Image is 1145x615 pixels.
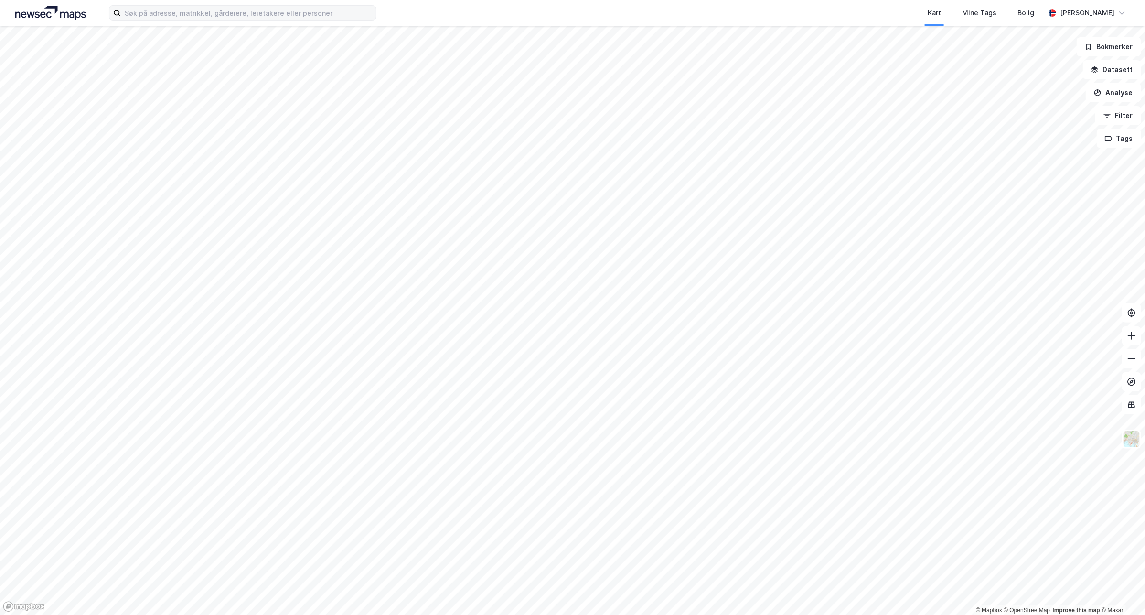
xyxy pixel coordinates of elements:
[1060,7,1114,19] div: [PERSON_NAME]
[1097,129,1141,148] button: Tags
[1095,106,1141,125] button: Filter
[1077,37,1141,56] button: Bokmerker
[1053,607,1100,614] a: Improve this map
[976,607,1002,614] a: Mapbox
[1083,60,1141,79] button: Datasett
[1017,7,1034,19] div: Bolig
[1097,569,1145,615] div: Kontrollprogram for chat
[3,601,45,612] a: Mapbox homepage
[1004,607,1050,614] a: OpenStreetMap
[1097,569,1145,615] iframe: Chat Widget
[962,7,996,19] div: Mine Tags
[928,7,941,19] div: Kart
[15,6,86,20] img: logo.a4113a55bc3d86da70a041830d287a7e.svg
[1123,430,1141,448] img: Z
[1086,83,1141,102] button: Analyse
[121,6,376,20] input: Søk på adresse, matrikkel, gårdeiere, leietakere eller personer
